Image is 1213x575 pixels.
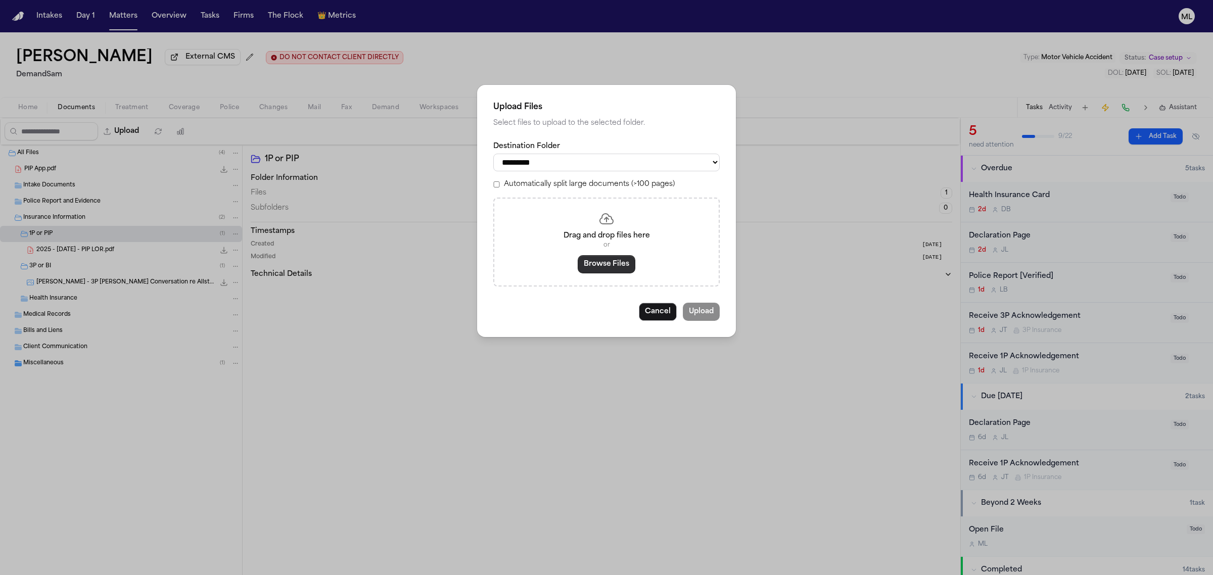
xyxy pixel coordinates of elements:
[578,255,635,273] button: Browse Files
[504,179,675,189] label: Automatically split large documents (>100 pages)
[506,241,707,249] p: or
[683,303,720,321] button: Upload
[506,231,707,241] p: Drag and drop files here
[639,303,677,321] button: Cancel
[493,101,720,113] h2: Upload Files
[493,141,720,152] label: Destination Folder
[493,117,720,129] p: Select files to upload to the selected folder.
